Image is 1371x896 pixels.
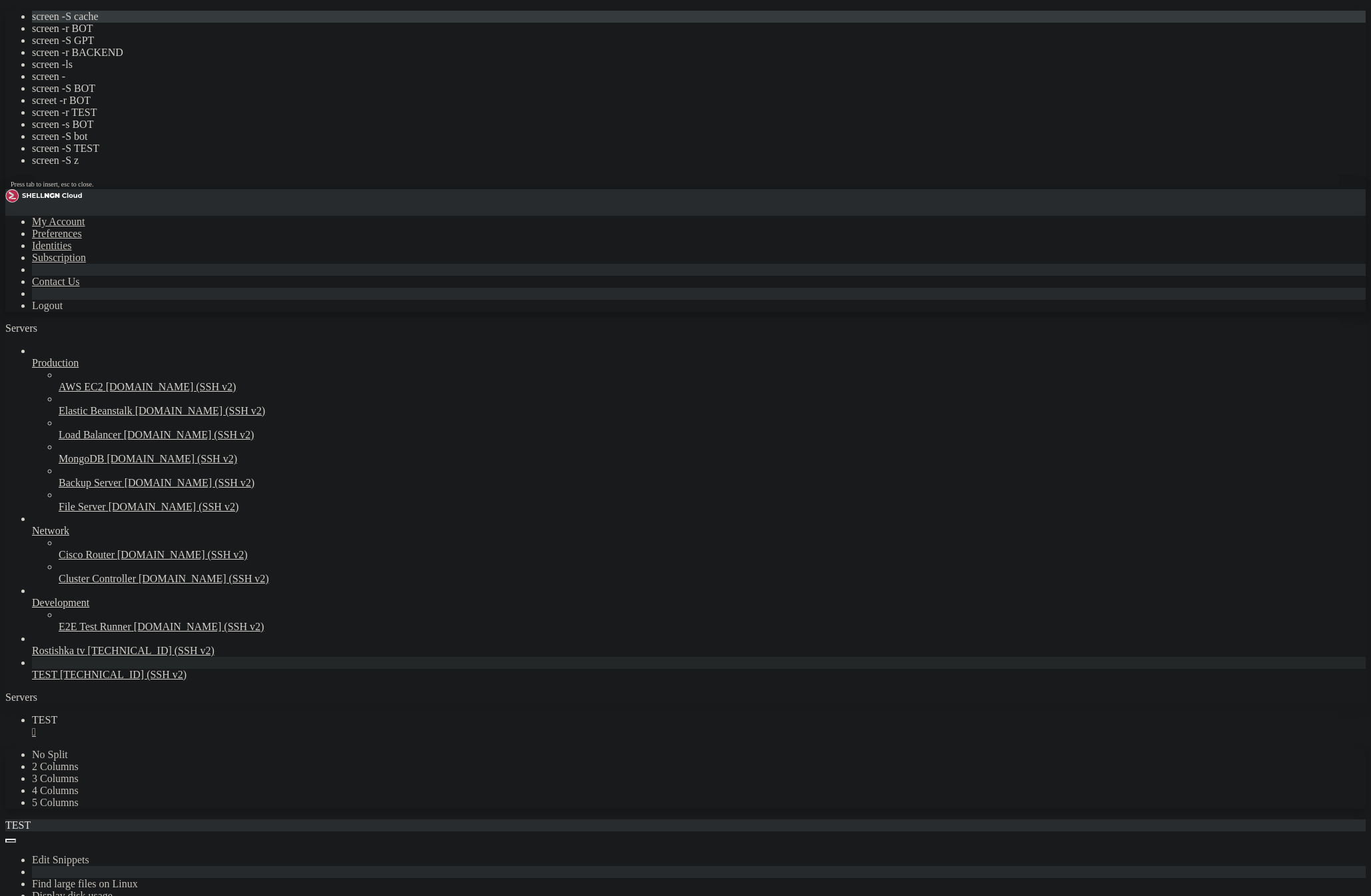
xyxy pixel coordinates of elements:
li: Backup Server [DOMAIN_NAME] (SSH v2) [59,465,1366,489]
span: [DOMAIN_NAME] (SSH v2) [139,573,269,584]
li: Production [32,345,1366,513]
span: [TECHNICAL_ID] (SSH v2) [60,669,187,680]
x-row: Welcome! [5,17,1196,28]
x-row: root@web4:~# scr [5,260,1196,271]
li: TEST [TECHNICAL_ID] (SSH v2) [32,657,1366,681]
span: Development [32,597,89,608]
span: [DOMAIN_NAME] (SSH v2) [124,429,254,440]
li: File Server [DOMAIN_NAME] (SSH v2) [59,489,1366,513]
span: [DOMAIN_NAME] (SSH v2) [106,381,236,392]
li: Development [32,585,1366,633]
a:  [32,726,1366,738]
a: Cluster Controller [DOMAIN_NAME] (SSH v2) [59,573,1366,585]
x-row: By default configuration files can be found in the following directories: [5,139,1196,150]
li: screen - [32,71,1366,83]
span: Cisco Router [59,549,115,560]
a: My Account [32,216,85,227]
a: No Split [32,749,68,760]
span: [DOMAIN_NAME] (SSH v2) [107,453,237,464]
a: Development [32,597,1366,609]
a: Servers [5,322,91,334]
a: Identities [32,240,72,251]
x-row: 14:04:37 up 4 days, 16:51, 4 users, load average: 0.18, 0.22, 0.19 [5,238,1196,249]
a: MongoDB [DOMAIN_NAME] (SSH v2) [59,453,1366,465]
li: screen -ls [32,59,1366,71]
a: File Server [DOMAIN_NAME] (SSH v2) [59,501,1366,513]
a: Backup Server [DOMAIN_NAME] (SSH v2) [59,477,1366,489]
img: Shellngn [5,189,82,203]
li: screen -s BOT [32,119,1366,131]
x-row: IPv4: [5,83,1196,94]
span: Press tab to insert, esc to close. [11,181,93,188]
span: [DOMAIN_NAME] (SSH v2) [134,621,264,632]
li: Cisco Router [DOMAIN_NAME] (SSH v2) [59,537,1366,561]
x-row: ########################################################################### [5,249,1196,260]
li: screen -S BOT [32,83,1366,95]
a: AWS EC2 [DOMAIN_NAME] (SSH v2) [59,381,1366,393]
a: Logout [32,300,63,311]
x-row: =========================================================================== [5,216,1196,227]
span: TEST [32,669,57,680]
span: File Server [59,501,106,512]
li: MongoDB [DOMAIN_NAME] (SSH v2) [59,441,1366,465]
a: Rostishka tv [TECHNICAL_ID] (SSH v2) [32,645,1366,657]
span: AWS EC2 [59,381,103,392]
span: FASTPANEL [144,39,192,49]
a: TEST [32,714,1366,738]
span: Backup Server [59,477,122,488]
span: Elastic Beanstalk [59,405,133,416]
li: screen -S bot [32,131,1366,143]
a: E2E Test Runner [DOMAIN_NAME] (SSH v2) [59,621,1366,633]
a: Elastic Beanstalk [DOMAIN_NAME] (SSH v2) [59,405,1366,417]
li: screet -r BOT [32,95,1366,107]
x-row: Operating System: [5,61,1196,72]
a: Contact Us [32,276,80,287]
span: Servers [5,322,37,334]
li: screen -r BACKEND [32,47,1366,59]
span: Network [32,525,69,536]
x-row: This server is captured by control panel. [5,39,1196,50]
x-row: /etc/apache2/fastpanel2-available [5,171,1196,183]
x-row: ########################################################################### [5,5,1196,17]
span: E2E Test Runner [59,621,131,632]
x-row: /etc/nginx/fastpanel2-available [5,161,1196,172]
li: screen -S cache [32,11,1366,23]
a: 5 Columns [32,797,79,808]
a: Network [32,525,1366,537]
a: 2 Columns [32,761,79,772]
a: Find large files on Linux [32,878,138,889]
li: Rostishka tv [TECHNICAL_ID] (SSH v2) [32,633,1366,657]
span: TEST [5,819,31,831]
a: Cisco Router [DOMAIN_NAME] (SSH v2) [59,549,1366,561]
span: NGINX: [5,161,37,171]
a: Edit Snippets [32,854,89,865]
li: screen -S TEST [32,143,1366,155]
span: Load Balancer [59,429,121,440]
a: TEST [TECHNICAL_ID] (SSH v2) [32,669,1366,681]
a: Subscription [32,252,86,263]
span: MongoDB [59,453,104,464]
span: Ubuntu 24.04.3 LTS [96,61,192,71]
x-row: =========================================================================== [5,127,1196,139]
li: Network [32,513,1366,585]
span: You may do that in your control panel. [5,205,208,215]
span: APACHE2: [5,171,48,182]
li: Cluster Controller [DOMAIN_NAME] (SSH v2) [59,561,1366,585]
span: Cluster Controller [59,573,136,584]
a: Production [32,357,1366,369]
span: [TECHNICAL_ID] (SSH v2) [88,645,215,656]
span: Production [32,357,79,368]
span: Please do not edit configuration files manually. [5,194,261,205]
li: screen -S z [32,155,1366,167]
a: 4 Columns [32,785,79,796]
span: [DOMAIN_NAME] (SSH v2) [117,549,248,560]
li: screen -S GPT [32,35,1366,47]
div: (16, 23) [95,260,101,272]
span: TEST [32,714,57,725]
span: [DOMAIN_NAME] (SSH v2) [125,477,255,488]
li: Elastic Beanstalk [DOMAIN_NAME] (SSH v2) [59,393,1366,417]
span: Rostishka tv [32,645,85,656]
li: Load Balancer [DOMAIN_NAME] (SSH v2) [59,417,1366,441]
li: screen -r TEST [32,107,1366,119]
